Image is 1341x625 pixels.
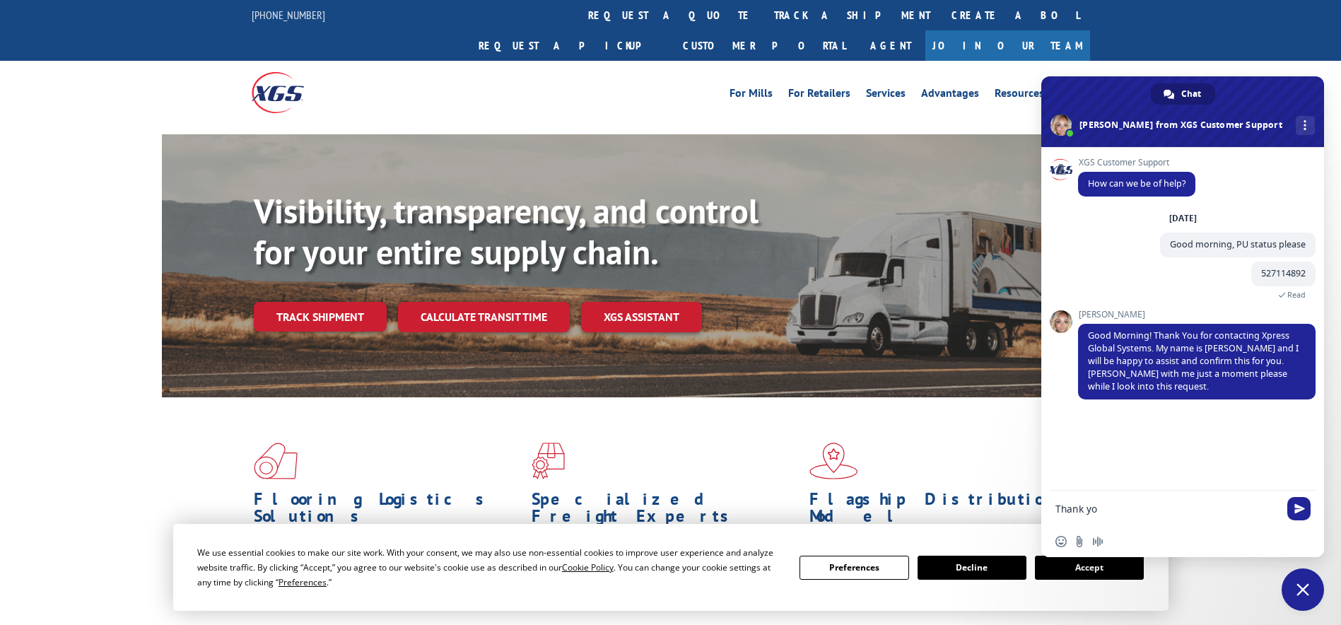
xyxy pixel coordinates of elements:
[254,189,759,274] b: Visibility, transparency, and control for your entire supply chain.
[1055,491,1282,526] textarea: Compose your message...
[1282,568,1324,611] a: Close chat
[252,8,325,22] a: [PHONE_NUMBER]
[173,524,1169,611] div: Cookie Consent Prompt
[730,88,773,103] a: For Mills
[809,491,1077,532] h1: Flagship Distribution Model
[468,30,672,61] a: Request a pickup
[254,443,298,479] img: xgs-icon-total-supply-chain-intelligence-red
[1088,177,1185,189] span: How can we be of help?
[921,88,979,103] a: Advantages
[1074,536,1085,547] span: Send a file
[532,443,565,479] img: xgs-icon-focused-on-flooring-red
[1287,290,1306,300] span: Read
[1055,536,1067,547] span: Insert an emoji
[672,30,856,61] a: Customer Portal
[1261,267,1306,279] span: 527114892
[809,443,858,479] img: xgs-icon-flagship-distribution-model-red
[856,30,925,61] a: Agent
[1287,497,1311,520] span: Send
[254,302,387,332] a: Track shipment
[1170,238,1306,250] span: Good morning, PU status please
[1078,158,1195,168] span: XGS Customer Support
[254,595,430,612] a: Learn More >
[581,302,702,332] a: XGS ASSISTANT
[532,595,708,612] a: Learn More >
[562,561,614,573] span: Cookie Policy
[279,576,327,588] span: Preferences
[1078,310,1316,320] span: [PERSON_NAME]
[925,30,1090,61] a: Join Our Team
[1088,329,1299,392] span: Good Morning! Thank You for contacting Xpress Global Systems. My name is [PERSON_NAME] and I will...
[800,556,908,580] button: Preferences
[1151,83,1215,105] a: Chat
[398,302,570,332] a: Calculate transit time
[1181,83,1201,105] span: Chat
[1169,214,1197,223] div: [DATE]
[918,556,1026,580] button: Decline
[788,88,850,103] a: For Retailers
[1092,536,1103,547] span: Audio message
[254,491,521,532] h1: Flooring Logistics Solutions
[1035,556,1144,580] button: Accept
[532,491,799,532] h1: Specialized Freight Experts
[866,88,906,103] a: Services
[995,88,1044,103] a: Resources
[197,545,783,590] div: We use essential cookies to make our site work. With your consent, we may also use non-essential ...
